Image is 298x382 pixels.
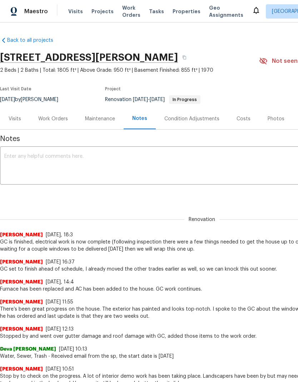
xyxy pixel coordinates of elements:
div: Photos [268,115,284,122]
button: Copy Address [178,51,191,64]
div: Notes [132,115,147,122]
div: Condition Adjustments [164,115,219,122]
span: Projects [91,8,114,15]
span: [DATE], 18:3 [46,232,73,237]
span: [DATE] 11:55 [46,300,73,305]
span: - [133,97,165,102]
span: Renovation [105,97,200,102]
div: Costs [237,115,250,122]
span: Maestro [24,8,48,15]
span: [DATE] 12:13 [46,327,74,332]
span: [DATE], 14:4 [46,280,74,285]
span: [DATE] [133,97,148,102]
span: Renovation [184,216,219,223]
span: Work Orders [122,4,140,19]
span: [DATE] [150,97,165,102]
span: In Progress [170,97,200,102]
div: Work Orders [38,115,68,122]
span: [DATE] 16:37 [46,260,75,265]
span: Visits [68,8,83,15]
span: Geo Assignments [209,4,243,19]
div: Visits [9,115,21,122]
span: Properties [173,8,200,15]
span: Project [105,87,121,91]
span: [DATE] 10:13 [59,347,87,352]
span: [DATE] 10:51 [46,367,74,372]
div: Maintenance [85,115,115,122]
span: Tasks [149,9,164,14]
